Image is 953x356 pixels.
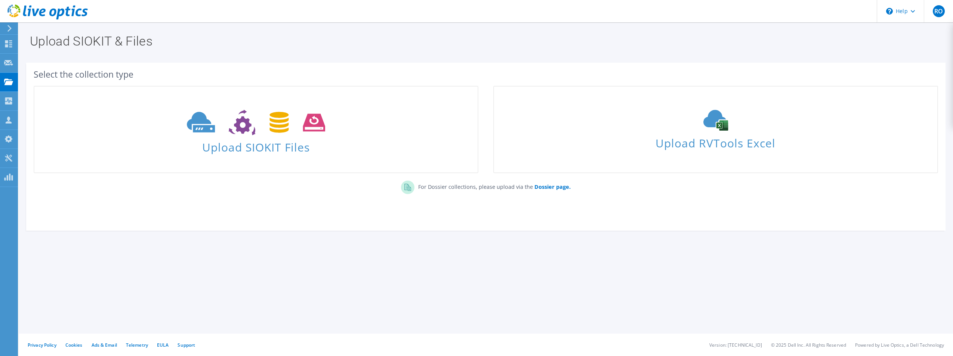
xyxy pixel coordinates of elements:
[494,133,937,149] span: Upload RVTools Excel
[34,70,938,78] div: Select the collection type
[178,342,195,348] a: Support
[414,181,571,191] p: For Dossier collections, please upload via the
[28,342,56,348] a: Privacy Policy
[126,342,148,348] a: Telemetry
[92,342,117,348] a: Ads & Email
[157,342,169,348] a: EULA
[709,342,762,348] li: Version: [TECHNICAL_ID]
[933,5,945,17] span: RO
[493,86,938,173] a: Upload RVTools Excel
[34,86,478,173] a: Upload SIOKIT Files
[771,342,846,348] li: © 2025 Dell Inc. All Rights Reserved
[34,137,478,153] span: Upload SIOKIT Files
[534,183,571,190] b: Dossier page.
[855,342,944,348] li: Powered by Live Optics, a Dell Technology
[30,35,938,47] h1: Upload SIOKIT & Files
[886,8,893,15] svg: \n
[533,183,571,190] a: Dossier page.
[65,342,83,348] a: Cookies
